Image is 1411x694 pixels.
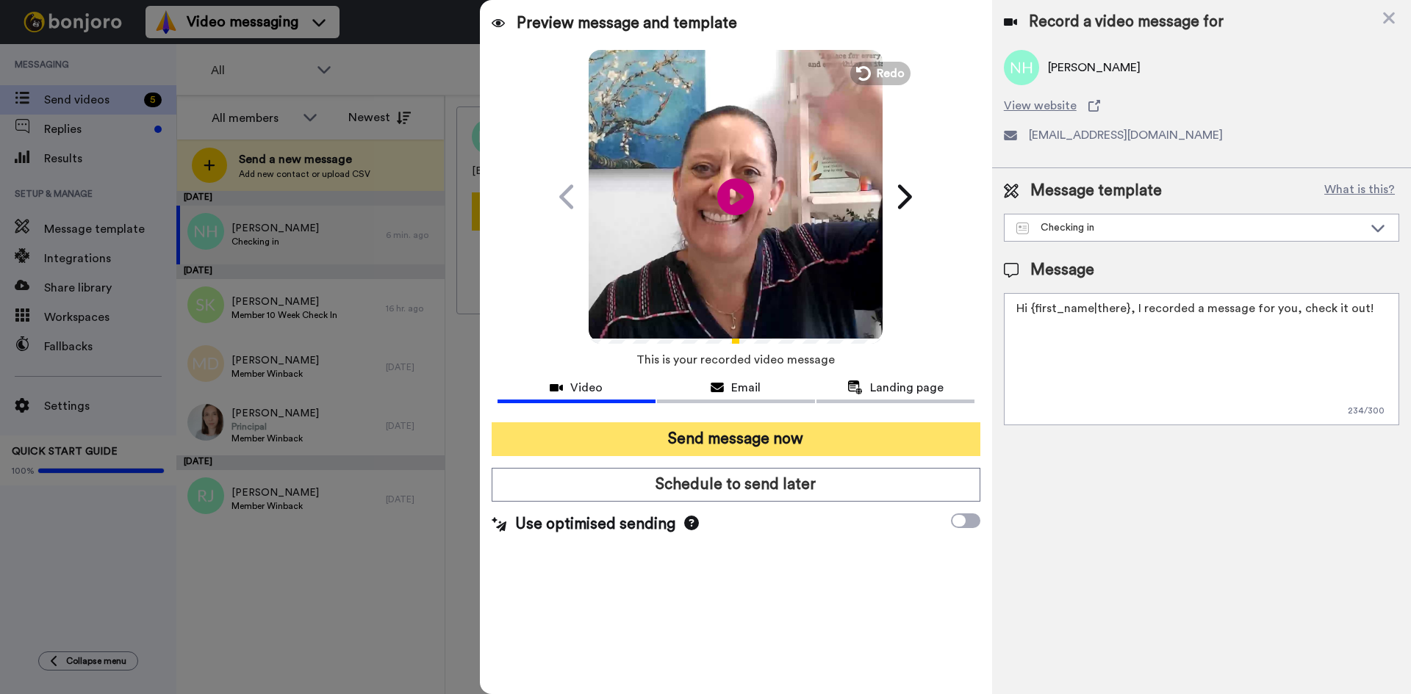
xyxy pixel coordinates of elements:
[492,468,980,502] button: Schedule to send later
[1004,293,1399,425] textarea: Hi {first_name|there}, I recorded a message for you, check it out!
[1030,180,1162,202] span: Message template
[1004,97,1399,115] a: View website
[492,422,980,456] button: Send message now
[570,379,603,397] span: Video
[636,344,835,376] span: This is your recorded video message
[731,379,761,397] span: Email
[1320,180,1399,202] button: What is this?
[1030,259,1094,281] span: Message
[1016,223,1029,234] img: Message-temps.svg
[1004,97,1077,115] span: View website
[1016,220,1363,235] div: Checking in
[870,379,944,397] span: Landing page
[515,513,675,535] span: Use optimised sending
[1029,126,1223,144] span: [EMAIL_ADDRESS][DOMAIN_NAME]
